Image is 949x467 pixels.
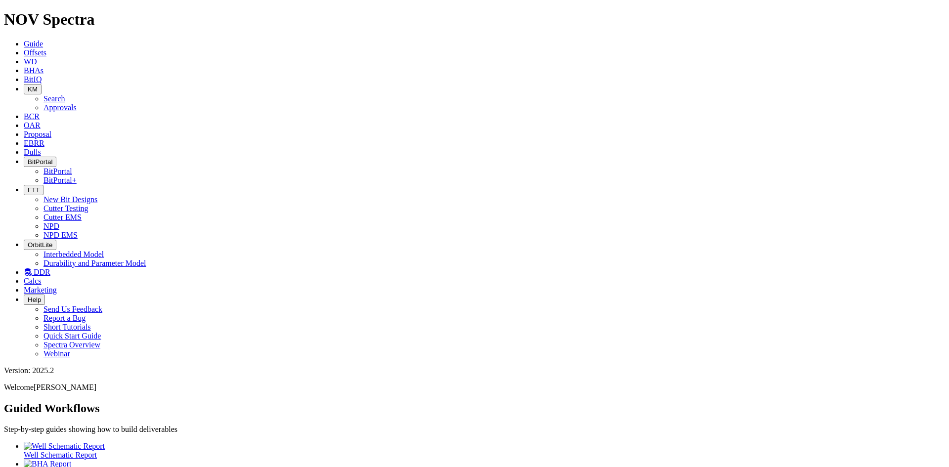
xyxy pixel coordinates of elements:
[24,277,42,285] a: Calcs
[24,57,37,66] a: WD
[28,158,52,166] span: BitPortal
[43,305,102,313] a: Send Us Feedback
[43,323,91,331] a: Short Tutorials
[43,332,101,340] a: Quick Start Guide
[24,148,41,156] a: Dulls
[24,268,50,276] a: DDR
[24,295,45,305] button: Help
[24,139,44,147] a: EBRR
[43,250,104,258] a: Interbedded Model
[24,451,97,459] span: Well Schematic Report
[43,314,86,322] a: Report a Bug
[28,241,52,249] span: OrbitLite
[43,340,100,349] a: Spectra Overview
[28,85,38,93] span: KM
[43,167,72,175] a: BitPortal
[24,48,46,57] a: Offsets
[4,383,945,392] p: Welcome
[43,222,59,230] a: NPD
[34,383,96,391] span: [PERSON_NAME]
[24,286,57,294] a: Marketing
[28,296,41,303] span: Help
[4,402,945,415] h2: Guided Workflows
[43,259,146,267] a: Durability and Parameter Model
[43,204,88,212] a: Cutter Testing
[43,195,97,204] a: New Bit Designs
[24,121,41,129] a: OAR
[28,186,40,194] span: FTT
[24,185,43,195] button: FTT
[43,103,77,112] a: Approvals
[4,366,945,375] div: Version: 2025.2
[43,94,65,103] a: Search
[4,425,945,434] p: Step-by-step guides showing how to build deliverables
[4,10,945,29] h1: NOV Spectra
[24,442,945,459] a: Well Schematic Report Well Schematic Report
[24,130,51,138] a: Proposal
[24,112,40,121] a: BCR
[43,176,77,184] a: BitPortal+
[43,231,78,239] a: NPD EMS
[24,75,42,84] a: BitIQ
[24,40,43,48] a: Guide
[24,442,105,451] img: Well Schematic Report
[43,349,70,358] a: Webinar
[24,157,56,167] button: BitPortal
[24,66,43,75] a: BHAs
[24,240,56,250] button: OrbitLite
[24,84,42,94] button: KM
[34,268,50,276] span: DDR
[43,213,82,221] a: Cutter EMS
